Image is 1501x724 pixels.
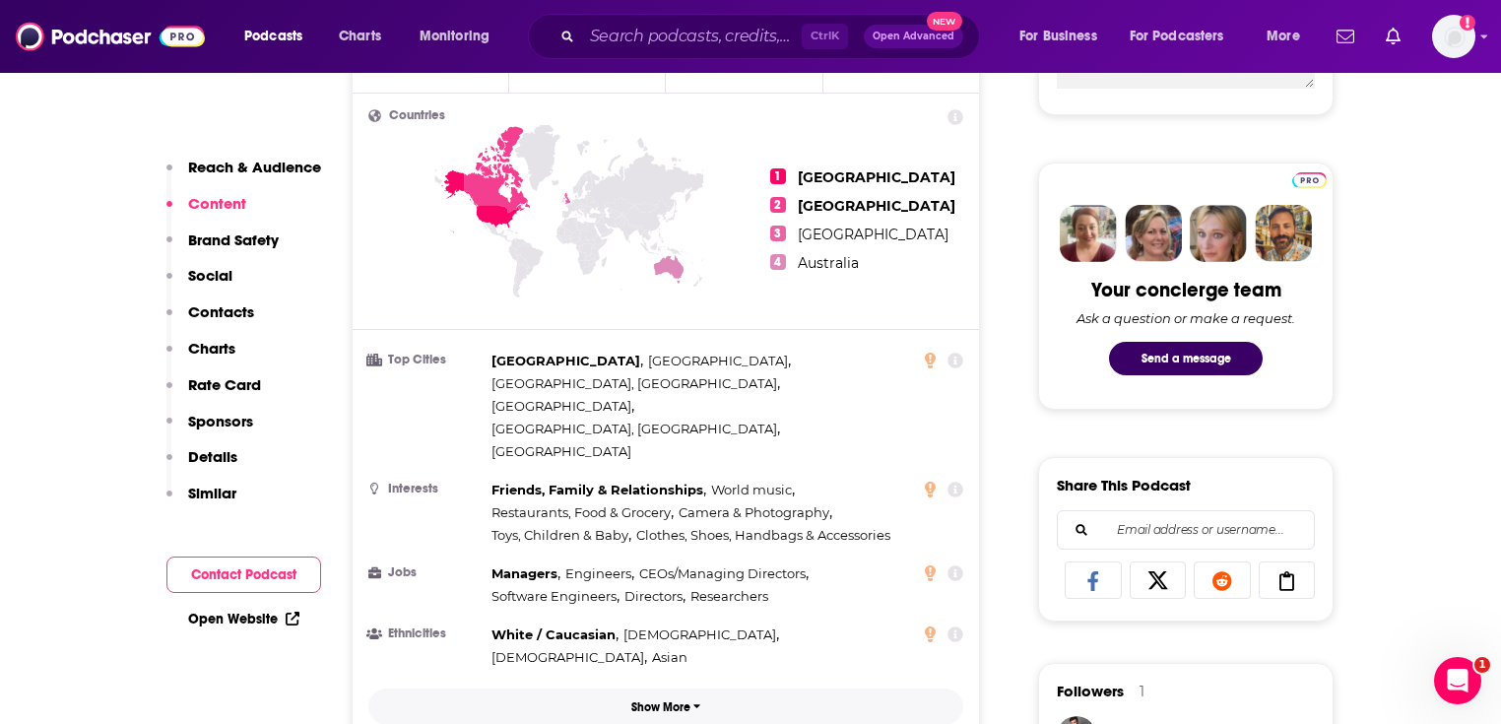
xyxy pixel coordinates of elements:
[631,700,690,714] p: Show More
[491,375,777,391] span: [GEOGRAPHIC_DATA], [GEOGRAPHIC_DATA]
[16,18,205,55] img: Podchaser - Follow, Share and Rate Podcasts
[1292,172,1327,188] img: Podchaser Pro
[491,350,643,372] span: ,
[166,412,253,448] button: Sponsors
[166,484,236,520] button: Similar
[491,504,671,520] span: Restaurants, Food & Grocery
[491,395,634,418] span: ,
[1060,205,1117,262] img: Sydney Profile
[1117,21,1253,52] button: open menu
[406,21,515,52] button: open menu
[1074,511,1298,549] input: Email address or username...
[770,226,786,241] span: 3
[1019,23,1097,50] span: For Business
[188,194,246,213] p: Content
[491,649,644,665] span: [DEMOGRAPHIC_DATA]
[188,484,236,502] p: Similar
[1077,310,1295,326] div: Ask a question or make a request.
[339,23,381,50] span: Charts
[770,254,786,270] span: 4
[188,339,235,358] p: Charts
[623,624,779,646] span: ,
[711,482,792,497] span: World music
[188,230,279,249] p: Brand Safety
[491,421,777,436] span: [GEOGRAPHIC_DATA], [GEOGRAPHIC_DATA]
[1057,510,1315,550] div: Search followers
[166,375,261,412] button: Rate Card
[1006,21,1122,52] button: open menu
[864,25,963,48] button: Open AdvancedNew
[565,565,631,581] span: Engineers
[802,24,848,49] span: Ctrl K
[1255,205,1312,262] img: Jon Profile
[368,354,484,366] h3: Top Cities
[639,565,806,581] span: CEOs/Managing Directors
[491,624,619,646] span: ,
[636,527,890,543] span: Clothes, Shoes, Handbags & Accessories
[1130,23,1224,50] span: For Podcasters
[166,158,321,194] button: Reach & Audience
[420,23,489,50] span: Monitoring
[770,197,786,213] span: 2
[1125,205,1182,262] img: Barbara Profile
[1091,278,1281,302] div: Your concierge team
[230,21,328,52] button: open menu
[1432,15,1475,58] img: User Profile
[491,443,631,459] span: [GEOGRAPHIC_DATA]
[770,168,786,184] span: 1
[166,266,232,302] button: Social
[927,12,962,31] span: New
[166,339,235,375] button: Charts
[1109,342,1263,375] button: Send a message
[166,302,254,339] button: Contacts
[873,32,954,41] span: Open Advanced
[491,626,616,642] span: White / Caucasian
[1474,657,1490,673] span: 1
[679,501,832,524] span: ,
[798,197,955,215] span: [GEOGRAPHIC_DATA]
[166,557,321,593] button: Contact Podcast
[1057,476,1191,494] h3: Share This Podcast
[244,23,302,50] span: Podcasts
[166,447,237,484] button: Details
[188,266,232,285] p: Social
[1460,15,1475,31] svg: Add a profile image
[491,479,706,501] span: ,
[491,353,640,368] span: [GEOGRAPHIC_DATA]
[623,626,776,642] span: [DEMOGRAPHIC_DATA]
[624,585,685,608] span: ,
[1432,15,1475,58] span: Logged in as rpearson
[1259,561,1316,599] a: Copy Link
[491,527,628,543] span: Toys, Children & Baby
[1292,169,1327,188] a: Pro website
[798,254,859,272] span: Australia
[491,565,557,581] span: Managers
[166,194,246,230] button: Content
[1378,20,1408,53] a: Show notifications dropdown
[1057,682,1124,700] span: Followers
[565,562,634,585] span: ,
[1432,15,1475,58] button: Show profile menu
[1267,23,1300,50] span: More
[166,230,279,267] button: Brand Safety
[1190,205,1247,262] img: Jules Profile
[1194,561,1251,599] a: Share on Reddit
[188,302,254,321] p: Contacts
[389,109,445,122] span: Countries
[1130,561,1187,599] a: Share on X/Twitter
[188,611,299,627] a: Open Website
[491,418,780,440] span: ,
[368,627,484,640] h3: Ethnicities
[1253,21,1325,52] button: open menu
[368,483,484,495] h3: Interests
[690,588,768,604] span: Researchers
[326,21,393,52] a: Charts
[711,479,795,501] span: ,
[491,501,674,524] span: ,
[1434,657,1481,704] iframe: Intercom live chat
[624,588,683,604] span: Directors
[491,524,631,547] span: ,
[639,562,809,585] span: ,
[368,566,484,579] h3: Jobs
